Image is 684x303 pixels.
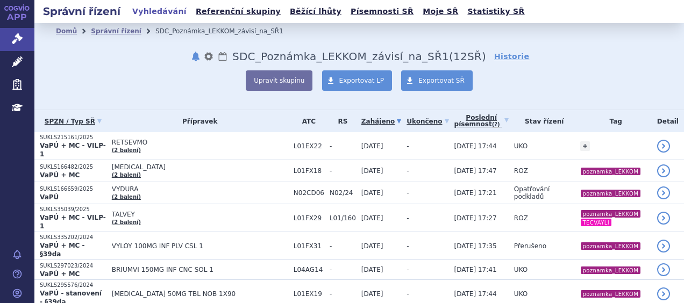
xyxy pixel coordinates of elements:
[330,167,356,175] span: -
[40,114,106,129] a: SPZN / Typ SŘ
[361,142,383,150] span: [DATE]
[407,189,409,197] span: -
[232,50,449,63] span: SDC_Poznámka_LEKKOM_závisí_na_SŘ1
[454,142,497,150] span: [DATE] 17:44
[580,141,590,151] a: +
[112,163,288,171] span: [MEDICAL_DATA]
[40,282,106,289] p: SUKLS295576/2024
[361,266,383,273] span: [DATE]
[155,23,297,39] li: SDC_Poznámka_LEKKOM_závisí_na_SŘ1
[418,77,465,84] span: Exportovat SŘ
[106,110,288,132] th: Přípravek
[657,140,670,153] a: detail
[190,50,201,63] button: notifikace
[652,110,684,132] th: Detail
[581,266,641,274] i: poznamka_LEKKOM
[112,139,288,146] span: RETSEVMO
[112,242,288,250] span: VYLOY 100MG INF PLV CSL 1
[112,219,141,225] a: (2 balení)
[657,212,670,225] a: detail
[339,77,384,84] span: Exportovat LP
[361,242,383,250] span: [DATE]
[419,4,461,19] a: Moje SŘ
[40,262,106,270] p: SUKLS297023/2024
[40,185,106,193] p: SUKLS166659/2025
[407,114,448,129] a: Ukončeno
[112,194,141,200] a: (2 balení)
[657,240,670,252] a: detail
[454,110,509,132] a: Poslednípísemnost(?)
[40,142,106,158] strong: VaPÚ + MC - VILP-1
[330,189,356,197] span: N02/24
[454,167,497,175] span: [DATE] 17:47
[361,189,383,197] span: [DATE]
[464,4,528,19] a: Statistiky SŘ
[330,214,356,222] span: L01/160
[492,121,500,128] abbr: (?)
[514,214,528,222] span: ROZ
[112,185,288,193] span: VYDURA
[407,242,409,250] span: -
[581,190,641,197] i: poznamka_LEKKOM
[287,4,345,19] a: Běžící lhůty
[454,214,497,222] span: [DATE] 17:27
[40,214,106,230] strong: VaPÚ + MC - VILP-1
[361,290,383,298] span: [DATE]
[112,147,141,153] a: (2 balení)
[40,163,106,171] p: SUKLS166482/2025
[575,110,652,132] th: Tag
[294,266,324,273] span: L04AG14
[449,50,486,63] span: ( SŘ)
[203,50,214,63] button: nastavení
[361,167,383,175] span: [DATE]
[407,214,409,222] span: -
[294,242,324,250] span: L01FX31
[40,134,106,141] p: SUKLS215161/2025
[657,287,670,300] a: detail
[454,290,497,298] span: [DATE] 17:44
[246,70,312,91] button: Upravit skupinu
[330,142,356,150] span: -
[294,167,324,175] span: L01FX18
[453,50,467,63] span: 12
[514,266,528,273] span: UKO
[330,290,356,298] span: -
[40,242,85,258] strong: VaPÚ + MC - §39da
[347,4,417,19] a: Písemnosti SŘ
[514,167,528,175] span: ROZ
[40,193,59,201] strong: VaPÚ
[91,27,141,35] a: Správní řízení
[514,290,528,298] span: UKO
[407,167,409,175] span: -
[40,171,80,179] strong: VaPÚ + MC
[581,210,641,218] i: poznamka_LEKKOM
[34,4,129,19] h2: Správní řízení
[361,214,383,222] span: [DATE]
[581,219,612,226] i: TECVAYLI
[330,266,356,273] span: -
[112,211,288,218] span: TALVEY
[454,242,497,250] span: [DATE] 17:35
[581,168,641,175] i: poznamka_LEKKOM
[657,186,670,199] a: detail
[324,110,356,132] th: RS
[322,70,393,91] a: Exportovat LP
[657,263,670,276] a: detail
[514,142,528,150] span: UKO
[112,290,288,298] span: [MEDICAL_DATA] 50MG TBL NOB 1X90
[217,50,228,63] a: Lhůty
[657,164,670,177] a: detail
[294,142,324,150] span: L01EX22
[288,110,324,132] th: ATC
[509,110,575,132] th: Stav řízení
[40,270,80,278] strong: VaPÚ + MC
[193,4,284,19] a: Referenční skupiny
[112,266,288,273] span: BRIUMVI 150MG INF CNC SOL 1
[361,114,401,129] a: Zahájeno
[129,4,190,19] a: Vyhledávání
[407,290,409,298] span: -
[294,290,324,298] span: L01EX19
[294,214,324,222] span: L01FX29
[407,142,409,150] span: -
[40,206,106,213] p: SUKLS35039/2025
